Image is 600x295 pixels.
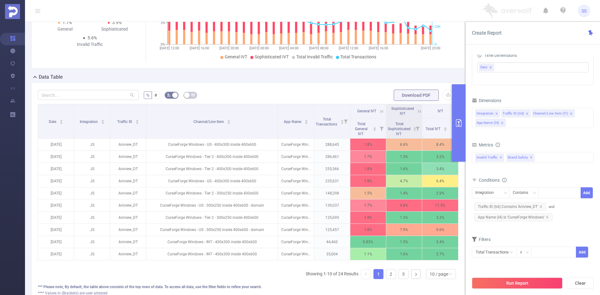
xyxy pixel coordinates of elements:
p: 286,461 [314,151,350,163]
div: Integration [475,188,498,198]
span: SS [582,5,587,17]
div: Contains [513,188,532,198]
p: CurseForge Windows [278,187,314,199]
p: [DATE] [38,175,74,187]
p: 3.3% [422,212,458,224]
span: Total Transactions [316,117,338,126]
p: Aniview_DT [110,187,146,199]
p: 1.8% [350,224,386,236]
i: icon: down [448,272,452,277]
p: CurseForge Windows [278,151,314,163]
tspan: [DATE] 00:00 [249,46,268,50]
span: Invalid Traffic [475,154,504,162]
p: JS [74,199,110,211]
span: Date [480,64,487,71]
tspan: 3% [161,21,165,25]
span: Sophisticated IVT [391,106,414,116]
i: icon: close [495,112,498,116]
i: Filter menu [449,118,458,138]
a: 1 [374,269,383,279]
span: Create Report [472,30,502,36]
p: 2.7% [422,248,458,260]
div: Sophisticated [90,26,140,32]
span: General IVT [225,54,247,59]
p: JS [74,248,110,260]
p: 4.7% [386,175,422,187]
p: JS [74,236,110,248]
p: 135,695 [314,212,350,224]
tspan: 25K [435,25,441,29]
i: icon: caret-down [135,121,139,123]
p: 1.4% [386,187,422,199]
p: 9.8% [386,199,422,211]
i: icon: caret-down [373,128,377,130]
i: icon: down [532,191,536,195]
p: Aniview_DT [110,175,146,187]
span: IVT [437,109,443,113]
p: Aniview_DT [110,212,146,224]
div: App Name (l4) [477,119,499,127]
p: CurseForge Windows - Tier 2 - 300x250 inside 400x600 [146,212,278,224]
li: 1 [373,269,383,279]
i: icon: close [539,205,542,208]
p: 35,004 [314,248,350,260]
p: 1.5% [386,212,422,224]
p: JS [74,175,110,187]
p: 288,645 [314,139,350,150]
div: Sort [443,126,447,130]
i: icon: caret-down [443,128,447,130]
li: Integration [475,109,500,117]
p: CurseForge Windows [278,212,314,224]
p: Aniview_DT [110,248,146,260]
h2: Data Table [39,73,63,81]
p: 3.4% [422,163,458,175]
div: Sort [304,119,308,123]
input: Search... [38,90,139,100]
tspan: 0% [161,42,165,47]
span: Total Sophisticated IVT [388,122,411,136]
i: icon: left [364,272,368,276]
i: icon: caret-up [227,119,230,121]
p: 139,037 [314,199,350,211]
i: icon: caret-up [305,119,308,121]
p: CurseForge Windows - US - 400x300 inside 400x600 [146,175,278,187]
tspan: [DATE] 23:00 [421,46,440,50]
i: icon: caret-up [135,119,139,121]
p: CurseForge Windows - US - 300x250 inside 400x600 - domain [146,199,278,211]
span: ✕ [500,154,502,161]
i: icon: info-circle [496,143,500,147]
span: Traffic ID (tid) Contains 'Aniview_DT' [474,203,546,211]
i: Filter menu [377,118,386,138]
p: 8.4% [422,139,458,150]
p: [DATE] [38,224,74,236]
p: 125,457 [314,224,350,236]
div: ≥ [520,247,527,257]
i: icon: caret-down [60,121,63,123]
tspan: [DATE] 12:00 [160,46,179,50]
a: 2 [386,269,396,279]
i: icon: right [414,273,418,276]
p: 0.83% [350,236,386,248]
p: CurseForge Windows [278,175,314,187]
p: 6.4% [422,175,458,187]
tspan: [DATE] 16:00 [368,46,388,50]
li: 2 [386,269,396,279]
i: icon: caret-down [413,128,416,130]
p: CurseForge Windows - INT - 400x300 inside 400x600 [146,248,278,260]
a: 3 [399,269,408,279]
tspan: [DATE] 20:00 [219,46,239,50]
li: App Name (l4) [475,119,506,127]
span: and [472,205,555,219]
span: Total IVT [426,127,441,131]
p: CurseForge Windows [278,163,314,175]
p: 1.6% [386,248,422,260]
i: icon: close [546,216,549,219]
i: Filter menu [341,104,350,138]
i: icon: down [525,250,529,255]
p: CurseForge Windows [278,199,314,211]
p: 7.9% [386,224,422,236]
i: icon: bg-colors [167,93,171,97]
i: icon: caret-down [305,121,308,123]
p: 1.7% [350,199,386,211]
div: Sort [135,119,139,123]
